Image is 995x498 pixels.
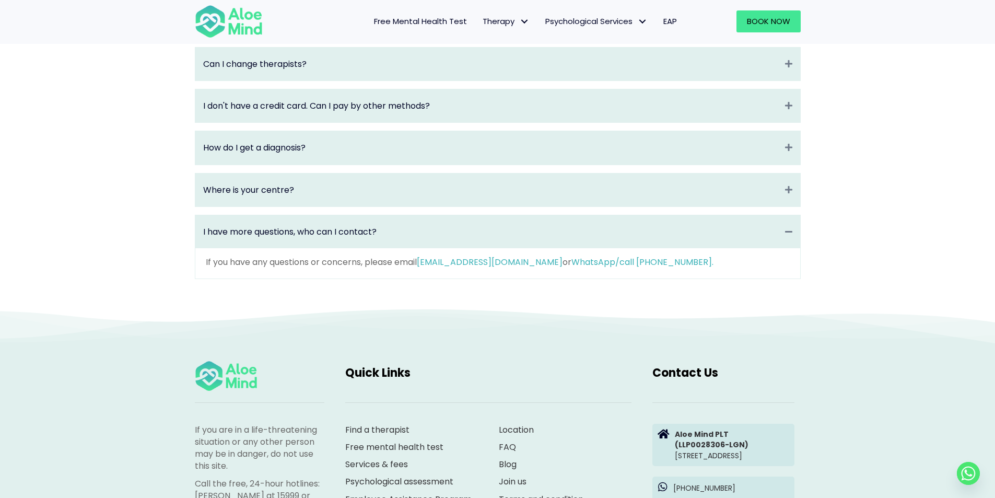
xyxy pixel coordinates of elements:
[652,424,794,466] a: Aloe Mind PLT(LLP0028306-LGN)[STREET_ADDRESS]
[663,16,677,27] span: EAP
[957,462,980,485] a: Whatsapp
[475,10,537,32] a: TherapyTherapy: submenu
[206,256,790,268] p: If you have any questions or concerns, please email or
[203,58,780,70] a: Can I change therapists?
[736,10,801,32] a: Book Now
[345,424,409,436] a: Find a therapist
[785,226,792,238] i: Collapse
[785,58,792,70] i: Collapse
[203,142,780,154] a: How do I get a diagnosis?
[652,365,718,381] span: Contact Us
[673,483,789,493] p: [PHONE_NUMBER]
[203,100,780,112] a: I don't have a credit card. Can I pay by other methods?
[499,441,516,453] a: FAQ
[195,4,263,39] img: Aloe mind Logo
[483,16,530,27] span: Therapy
[517,14,532,29] span: Therapy: submenu
[203,226,780,238] a: I have more questions, who can I contact?
[571,256,713,268] a: WhatsApp/call [PHONE_NUMBER].
[785,184,792,196] i: Collapse
[675,429,789,461] p: [STREET_ADDRESS]
[345,365,411,381] span: Quick Links
[374,16,467,27] span: Free Mental Health Test
[499,458,517,470] a: Blog
[675,429,729,439] strong: Aloe Mind PLT
[195,424,324,472] p: If you are in a life-threatening situation or any other person may be in danger, do not use this ...
[655,10,685,32] a: EAP
[747,16,790,27] span: Book Now
[195,360,257,392] img: Aloe mind Logo
[345,476,453,488] a: Psychological assessment
[675,439,748,450] strong: (LLP0028306-LGN)
[785,100,792,112] i: Expand
[366,10,475,32] a: Free Mental Health Test
[635,14,650,29] span: Psychological Services: submenu
[537,10,655,32] a: Psychological ServicesPsychological Services: submenu
[545,16,648,27] span: Psychological Services
[276,10,685,32] nav: Menu
[345,458,408,470] a: Services & fees
[499,476,526,488] a: Join us
[417,256,563,268] a: [EMAIL_ADDRESS][DOMAIN_NAME]
[499,424,534,436] a: Location
[345,441,443,453] a: Free mental health test
[203,184,780,196] a: Where is your centre?
[785,142,792,154] i: Collapse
